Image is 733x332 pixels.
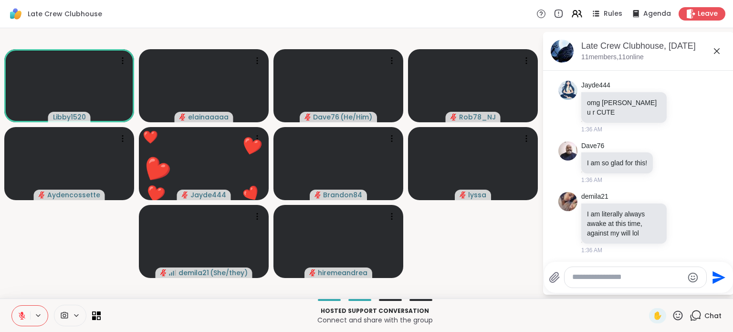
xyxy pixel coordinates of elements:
[182,192,188,198] span: audio-muted
[106,307,643,315] p: Hosted support conversation
[304,114,311,120] span: audio-muted
[581,176,602,184] span: 1:36 AM
[210,268,248,278] span: ( She/they )
[126,140,186,200] button: ❤️
[179,114,186,120] span: audio-muted
[581,40,726,52] div: Late Crew Clubhouse, [DATE]
[309,269,316,276] span: audio-muted
[604,9,622,19] span: Rules
[704,311,722,321] span: Chat
[587,98,661,117] p: omg [PERSON_NAME] u r CUTE
[143,128,158,147] div: ❤️
[106,315,643,325] p: Connect and share with the group
[233,176,270,212] button: ❤️
[581,53,644,62] p: 11 members, 11 online
[587,158,647,168] p: I am so glad for this!
[459,112,496,122] span: Rob78_NJ
[558,192,577,211] img: https://sharewell-space-live.sfo3.digitaloceanspaces.com/user-generated/e75c0856-1f38-4502-9a60-7...
[188,112,229,122] span: elainaaaaa
[450,114,457,120] span: audio-muted
[581,81,610,90] a: Jayde444
[653,310,662,321] span: ✋
[581,125,602,134] span: 1:36 AM
[340,112,372,122] span: ( He/Him )
[137,176,175,213] button: ❤️
[178,268,209,278] span: demila21
[587,209,661,238] p: I am literally always awake at this time, against my will lol
[314,192,321,198] span: audio-muted
[581,141,604,151] a: Dave76
[572,272,683,282] textarea: Type your message
[318,268,367,278] span: hiremeandrea
[581,246,602,255] span: 1:36 AM
[39,192,45,198] span: audio-muted
[53,112,86,122] span: Libby1520
[698,9,718,19] span: Leave
[687,272,699,283] button: Emoji picker
[707,267,728,288] button: Send
[232,126,272,166] button: ❤️
[323,190,362,200] span: Brandon84
[643,9,671,19] span: Agenda
[190,190,226,200] span: Jayde444
[160,269,167,276] span: audio-muted
[581,192,608,202] a: demila21
[558,81,577,100] img: https://sharewell-space-live.sfo3.digitaloceanspaces.com/user-generated/fd112b90-4d33-4654-881a-d...
[558,141,577,161] img: https://sharewell-space-live.sfo3.digitaloceanspaces.com/user-generated/7b48ed95-4a68-4e32-97f3-5...
[468,190,486,200] span: lyssa
[313,112,339,122] span: Dave76
[47,190,100,200] span: Aydencossette
[28,9,102,19] span: Late Crew Clubhouse
[460,192,466,198] span: audio-muted
[551,40,574,63] img: Late Crew Clubhouse, Oct 15
[8,6,24,22] img: ShareWell Logomark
